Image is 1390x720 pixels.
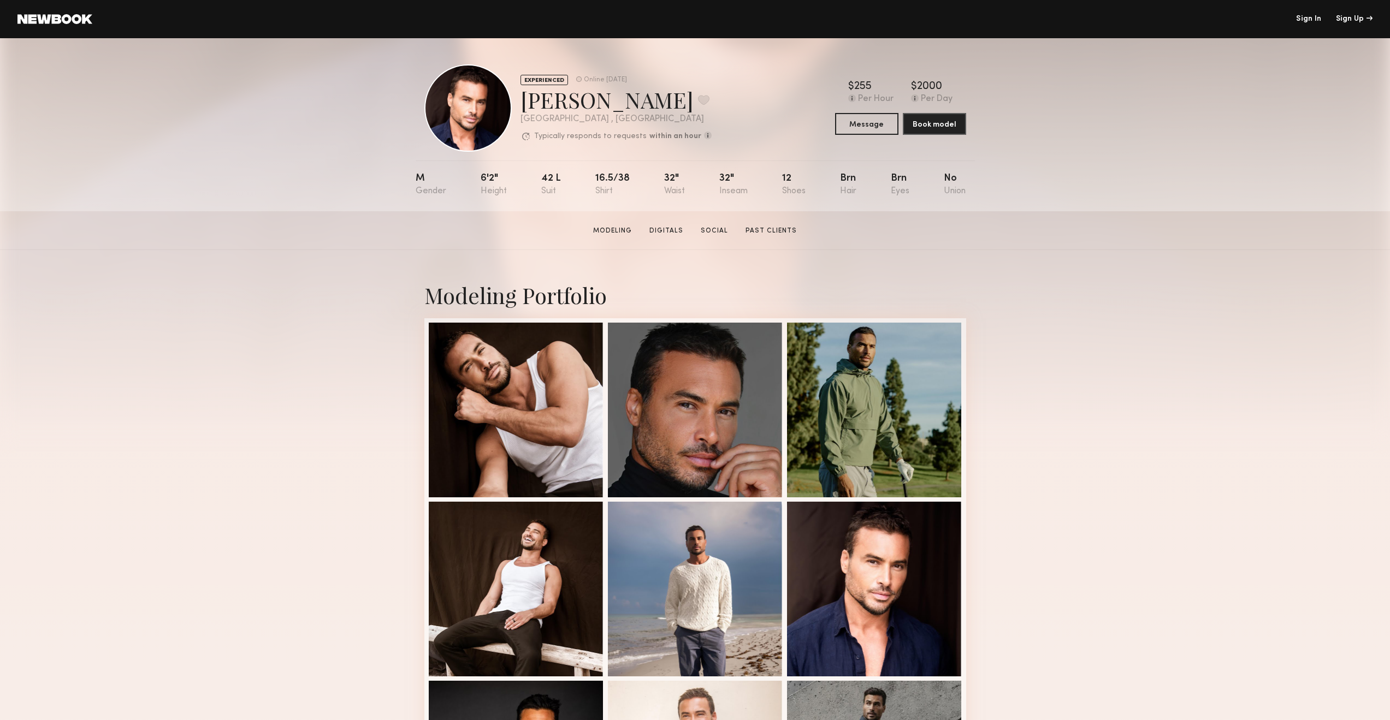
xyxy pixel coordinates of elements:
[534,133,647,140] p: Typically responds to requests
[541,174,561,196] div: 42 l
[921,94,953,104] div: Per Day
[719,174,748,196] div: 32"
[782,174,806,196] div: 12
[520,115,712,124] div: [GEOGRAPHIC_DATA] , [GEOGRAPHIC_DATA]
[858,94,894,104] div: Per Hour
[848,81,854,92] div: $
[589,226,636,236] a: Modeling
[891,174,909,196] div: Brn
[520,75,568,85] div: EXPERIENCED
[696,226,732,236] a: Social
[903,113,966,135] button: Book model
[1336,15,1373,23] div: Sign Up
[741,226,801,236] a: Past Clients
[1296,15,1321,23] a: Sign In
[649,133,701,140] b: within an hour
[584,76,627,84] div: Online [DATE]
[917,81,942,92] div: 2000
[854,81,872,92] div: 255
[835,113,898,135] button: Message
[481,174,507,196] div: 6'2"
[595,174,630,196] div: 16.5/38
[645,226,688,236] a: Digitals
[416,174,446,196] div: M
[520,85,712,114] div: [PERSON_NAME]
[944,174,966,196] div: No
[911,81,917,92] div: $
[664,174,685,196] div: 32"
[424,281,966,310] div: Modeling Portfolio
[840,174,856,196] div: Brn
